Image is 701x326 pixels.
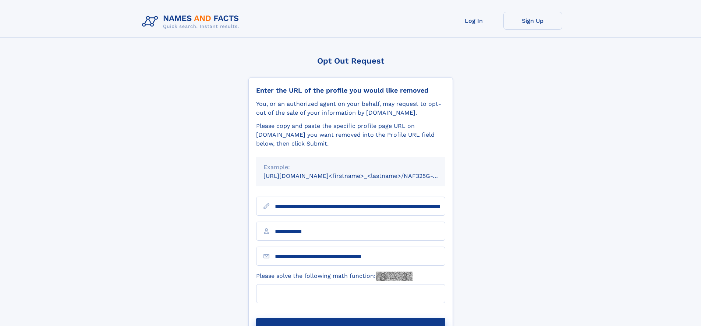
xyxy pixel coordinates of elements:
[263,172,459,179] small: [URL][DOMAIN_NAME]<firstname>_<lastname>/NAF325G-xxxxxxxx
[256,122,445,148] div: Please copy and paste the specific profile page URL on [DOMAIN_NAME] you want removed into the Pr...
[445,12,503,30] a: Log In
[256,272,413,281] label: Please solve the following math function:
[256,86,445,94] div: Enter the URL of the profile you would like removed
[139,12,245,32] img: Logo Names and Facts
[256,100,445,117] div: You, or an authorized agent on your behalf, may request to opt-out of the sale of your informatio...
[248,56,453,65] div: Opt Out Request
[263,163,438,172] div: Example:
[503,12,562,30] a: Sign Up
